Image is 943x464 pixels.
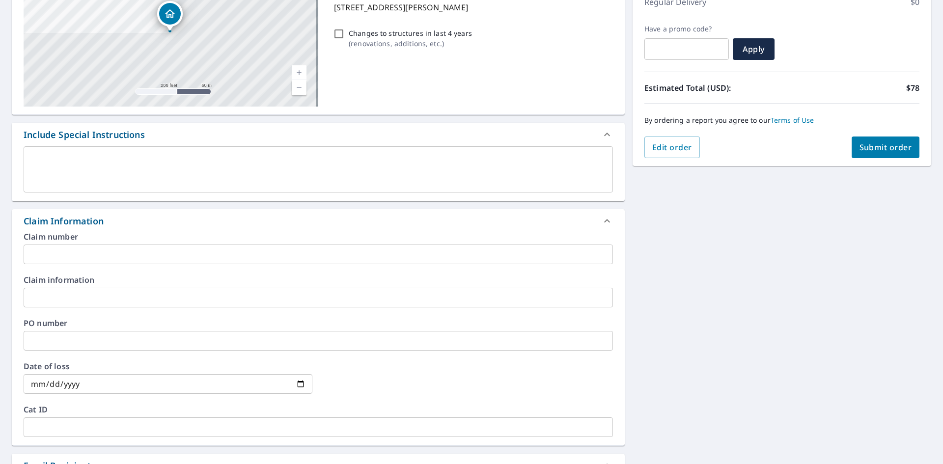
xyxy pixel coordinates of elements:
[24,362,312,370] label: Date of loss
[644,136,700,158] button: Edit order
[24,128,145,141] div: Include Special Instructions
[24,319,613,327] label: PO number
[644,25,729,33] label: Have a promo code?
[292,65,306,80] a: Current Level 17, Zoom In
[334,1,609,13] p: [STREET_ADDRESS][PERSON_NAME]
[906,82,919,94] p: $78
[349,28,472,38] p: Changes to structures in last 4 years
[292,80,306,95] a: Current Level 17, Zoom Out
[12,209,625,233] div: Claim Information
[860,142,912,153] span: Submit order
[644,82,782,94] p: Estimated Total (USD):
[24,276,613,284] label: Claim information
[741,44,767,55] span: Apply
[24,406,613,413] label: Cat ID
[24,215,104,228] div: Claim Information
[644,116,919,125] p: By ordering a report you agree to our
[24,233,613,241] label: Claim number
[157,1,183,31] div: Dropped pin, building 1, Residential property, 830 WILKINS CRT SASKATOON SK S7W0C7
[652,142,692,153] span: Edit order
[733,38,775,60] button: Apply
[349,38,472,49] p: ( renovations, additions, etc. )
[771,115,814,125] a: Terms of Use
[852,136,920,158] button: Submit order
[12,123,625,146] div: Include Special Instructions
